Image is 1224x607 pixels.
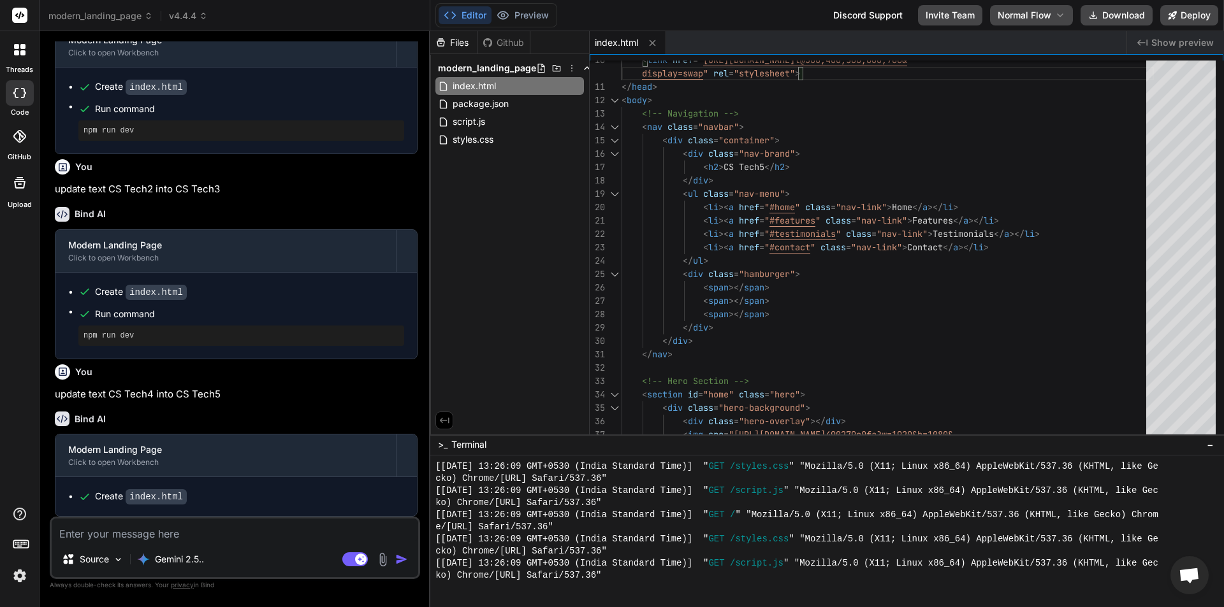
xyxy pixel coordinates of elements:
span: " [815,215,820,226]
span: GET [708,533,724,545]
span: Run command [95,103,404,115]
span: " "Mozilla/5.0 (X11; Linux x86_64) AppleWebKit/537.36 (KHTML, like Gec [783,485,1158,497]
span: class [667,121,693,132]
span: > [647,94,652,106]
span: 490279c0fa?w=1920&h=1080& [826,429,953,440]
span: div [667,402,683,413]
p: update text CS Tech2 into CS Tech3 [55,182,418,197]
span: class [805,201,831,213]
span: < [703,161,708,173]
span: index.html [451,78,497,94]
span: </ [642,348,652,360]
span: < [683,429,688,440]
span: " "Mozilla/5.0 (X11; Linux x86_64) AppleWebKit/537.36 (KHTML, like Ge [789,533,1158,545]
span: "nav-link" [877,228,928,239]
span: li [973,241,984,253]
span: ></ [1009,228,1024,239]
span: span [708,282,729,293]
span: head [632,81,652,92]
div: 21 [590,214,605,227]
span: < [683,268,688,280]
span: </ [764,161,775,173]
span: = [713,402,718,413]
span: class [708,148,734,159]
div: 27 [590,294,605,308]
div: 37 [590,428,605,441]
span: <!-- Navigation --> [642,108,739,119]
button: Preview [492,6,554,24]
span: a [729,228,734,239]
span: div [693,322,708,333]
h6: You [75,161,92,173]
span: nav [652,348,667,360]
span: >< [718,228,729,239]
span: styles.css [451,132,495,147]
code: index.html [126,285,187,300]
span: >< [718,241,729,253]
span: ></ [810,415,826,427]
span: < [703,215,708,226]
span: = [698,389,703,400]
img: icon [395,553,408,566]
span: "nav-link" [836,201,887,213]
span: = [831,201,836,213]
span: ko) Chrome/[URL] Safari/537.36" [435,497,601,509]
span: "hero" [769,389,800,400]
span: < [642,121,647,132]
span: li [708,215,718,226]
span: "hamburger" [739,268,795,280]
span: > [785,161,790,173]
img: Pick Models [113,554,124,565]
span: e/[URL] Safari/537.36" [435,521,553,533]
code: index.html [126,80,187,95]
div: Click to collapse the range. [606,94,623,107]
label: code [11,107,29,118]
div: 29 [590,321,605,334]
span: GET [708,509,724,521]
span: " [810,241,815,253]
span: > [800,389,805,400]
span: /styles.css [730,461,789,473]
span: cko) Chrome/[URL] Safari/537.36" [435,473,607,485]
button: Modern Landing PageClick to open Workbench [55,230,396,272]
img: Gemini 2.5 Pro [137,553,150,566]
span: ></ [928,201,943,213]
span: "nav-brand" [739,148,795,159]
span: > [708,322,713,333]
span: /styles.css [730,533,789,545]
span: [[DATE] 13:26:09 GMT+0530 (India Standard Time)] " [435,461,708,473]
span: "nav-link" [851,241,902,253]
span: >< [718,201,729,213]
span: " [764,215,769,226]
span: Run command [95,308,404,320]
span: < [703,228,708,239]
span: > [785,188,790,199]
div: 22 [590,227,605,241]
span: / [730,509,735,521]
span: " [729,429,734,440]
span: div [667,134,683,146]
span: h2 [708,161,718,173]
span: class [826,215,851,226]
span: [[DATE] 13:26:09 GMT+0530 (India Standard Time)] " [435,533,708,545]
span: index.html [595,36,638,49]
span: class [688,402,713,413]
span: < [703,201,708,213]
div: 32 [590,361,605,375]
div: 30 [590,334,605,348]
span: = [734,268,739,280]
div: 35 [590,401,605,415]
span: a [729,241,734,253]
span: < [662,402,667,413]
button: Editor [439,6,492,24]
span: " [836,228,841,239]
h6: Bind AI [75,208,106,220]
div: 19 [590,187,605,201]
span: ></ [968,215,984,226]
span: = [851,215,856,226]
span: a [963,215,968,226]
div: 11 [590,80,605,94]
span: Home [892,201,912,213]
span: </ [994,228,1004,239]
span: a [922,201,928,213]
